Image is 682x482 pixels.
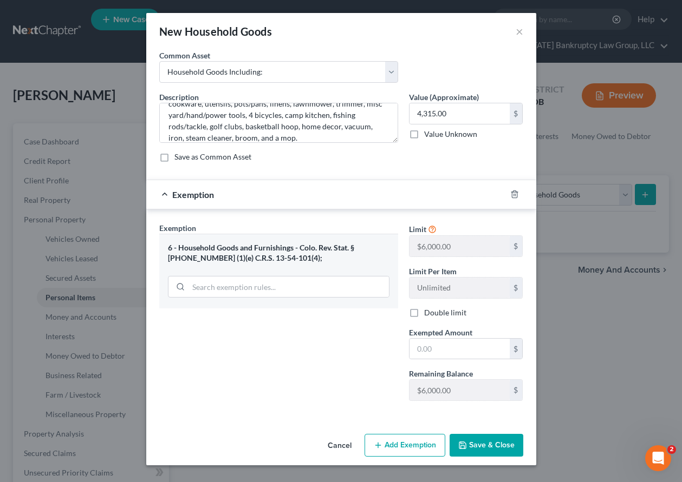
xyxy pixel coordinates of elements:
[510,236,523,256] div: $
[510,339,523,359] div: $
[410,380,510,400] input: --
[365,434,445,457] button: Add Exemption
[516,25,523,38] button: ×
[410,339,510,359] input: 0.00
[172,189,214,200] span: Exemption
[410,236,510,256] input: --
[159,223,196,233] span: Exemption
[159,50,210,61] label: Common Asset
[409,225,426,234] span: Limit
[409,328,472,337] span: Exempted Amount
[319,435,360,457] button: Cancel
[510,103,523,124] div: $
[159,24,272,39] div: New Household Goods
[174,151,251,162] label: Save as Common Asset
[667,445,676,454] span: 2
[645,445,671,471] iframe: Intercom live chat
[159,93,199,102] span: Description
[450,434,523,457] button: Save & Close
[409,266,457,277] label: Limit Per Item
[409,91,479,103] label: Value (Approximate)
[424,129,477,140] label: Value Unknown
[410,103,510,124] input: 0.00
[410,278,510,298] input: --
[409,368,473,379] label: Remaining Balance
[510,380,523,400] div: $
[510,278,523,298] div: $
[168,243,389,263] div: 6 - Household Goods and Furnishings - Colo. Rev. Stat. § [PHONE_NUMBER] (1)(e) C.R.S. 13-54-101(4);
[424,307,466,318] label: Double limit
[189,276,389,297] input: Search exemption rules...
